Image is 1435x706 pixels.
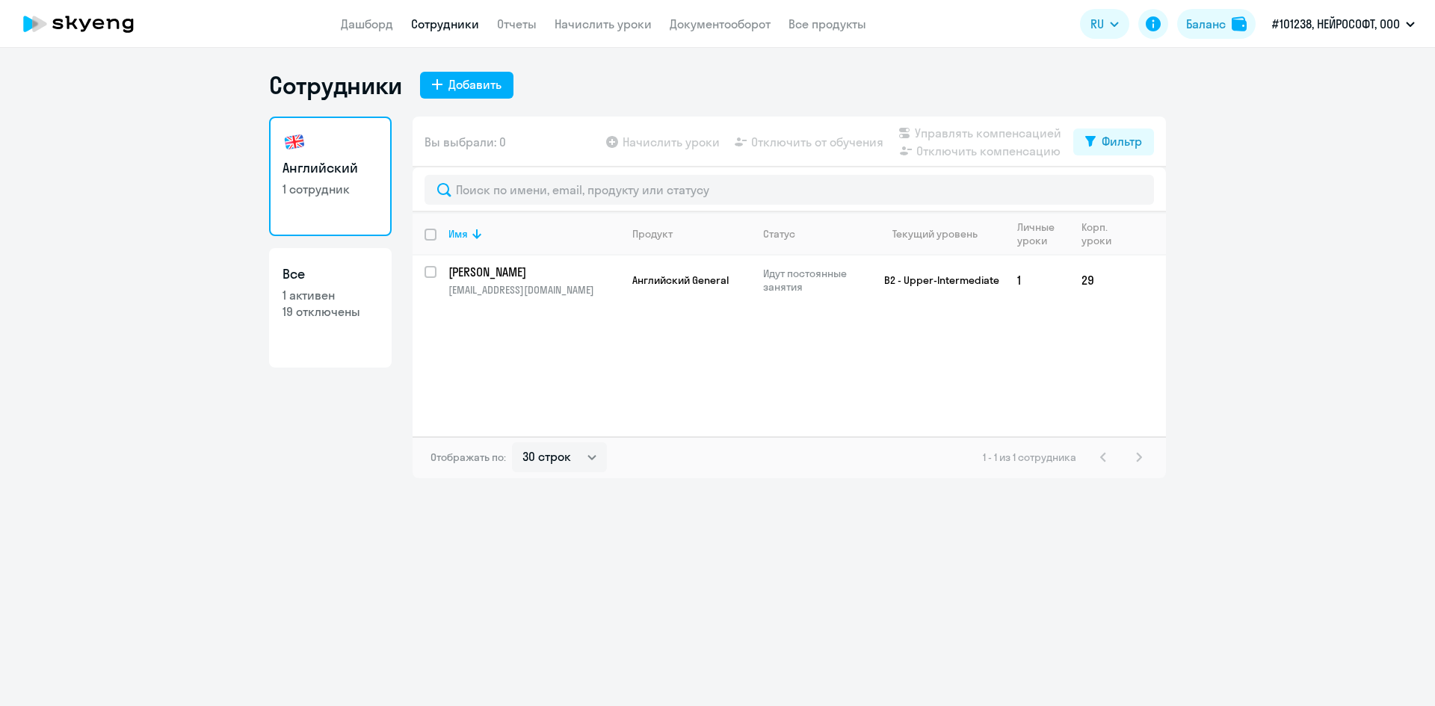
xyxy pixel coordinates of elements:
[283,264,378,284] h3: Все
[1090,15,1104,33] span: RU
[632,227,750,241] div: Продукт
[448,264,620,280] a: [PERSON_NAME]
[789,16,866,31] a: Все продукты
[1177,9,1256,39] button: Балансbalance
[632,273,729,287] span: Английский General
[763,267,865,294] p: Идут постоянные занятия
[632,227,673,241] div: Продукт
[1005,256,1070,305] td: 1
[1265,6,1422,42] button: #101238, НЕЙРОСОФТ, ООО
[283,158,378,178] h3: Английский
[1070,256,1124,305] td: 29
[269,117,392,236] a: Английский1 сотрудник
[892,227,978,241] div: Текущий уровень
[430,450,506,464] span: Отображать по:
[1102,132,1142,150] div: Фильтр
[448,75,502,93] div: Добавить
[283,181,378,197] p: 1 сотрудник
[1081,220,1123,247] div: Корп. уроки
[283,287,378,303] p: 1 активен
[283,303,378,320] p: 19 отключены
[1080,9,1129,39] button: RU
[1081,220,1114,247] div: Корп. уроки
[341,16,393,31] a: Дашборд
[983,450,1076,464] span: 1 - 1 из 1 сотрудника
[497,16,537,31] a: Отчеты
[448,227,468,241] div: Имя
[425,175,1154,205] input: Поиск по имени, email, продукту или статусу
[283,130,306,154] img: english
[425,133,506,151] span: Вы выбрали: 0
[866,256,1005,305] td: B2 - Upper-Intermediate
[670,16,771,31] a: Документооборот
[269,70,402,100] h1: Сотрудники
[1186,15,1226,33] div: Баланс
[448,264,617,280] p: [PERSON_NAME]
[878,227,1004,241] div: Текущий уровень
[448,283,620,297] p: [EMAIL_ADDRESS][DOMAIN_NAME]
[1073,128,1154,155] button: Фильтр
[1017,220,1069,247] div: Личные уроки
[420,72,513,99] button: Добавить
[411,16,479,31] a: Сотрудники
[763,227,865,241] div: Статус
[1232,16,1247,31] img: balance
[763,227,795,241] div: Статус
[1017,220,1059,247] div: Личные уроки
[555,16,652,31] a: Начислить уроки
[448,227,620,241] div: Имя
[269,248,392,368] a: Все1 активен19 отключены
[1272,15,1400,33] p: #101238, НЕЙРОСОФТ, ООО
